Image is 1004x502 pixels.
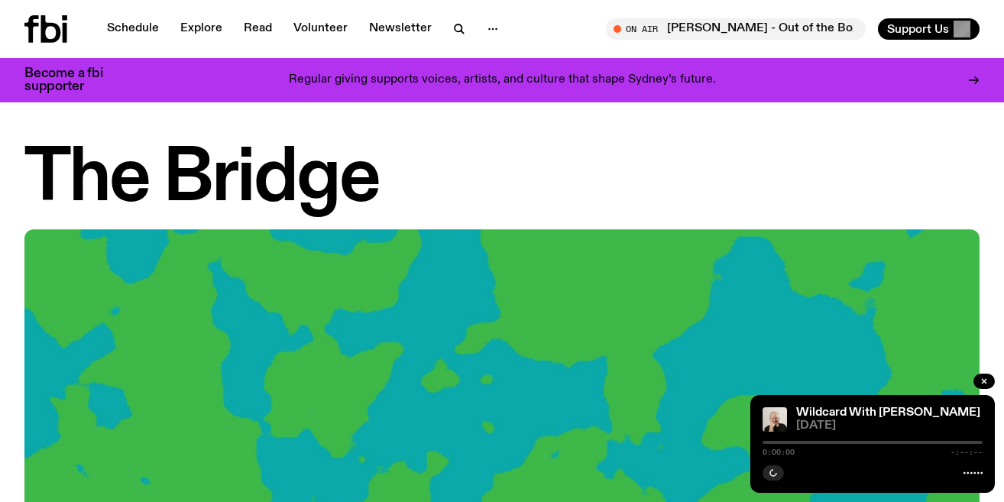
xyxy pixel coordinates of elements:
p: Regular giving supports voices, artists, and culture that shape Sydney’s future. [289,73,716,87]
img: Stuart is smiling charmingly, wearing a black t-shirt against a stark white background. [763,407,787,432]
a: Newsletter [360,18,441,40]
span: -:--:-- [951,449,983,456]
h3: Become a fbi supporter [24,67,122,93]
button: Support Us [878,18,980,40]
a: Schedule [98,18,168,40]
span: [DATE] [796,420,983,432]
a: Read [235,18,281,40]
a: Volunteer [284,18,357,40]
a: Explore [171,18,232,40]
span: Support Us [887,22,949,36]
span: 0:00:00 [763,449,795,456]
a: Wildcard With [PERSON_NAME] [796,406,980,419]
h1: The Bridge [24,145,980,214]
button: On Air[PERSON_NAME] - Out of the Box [606,18,866,40]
